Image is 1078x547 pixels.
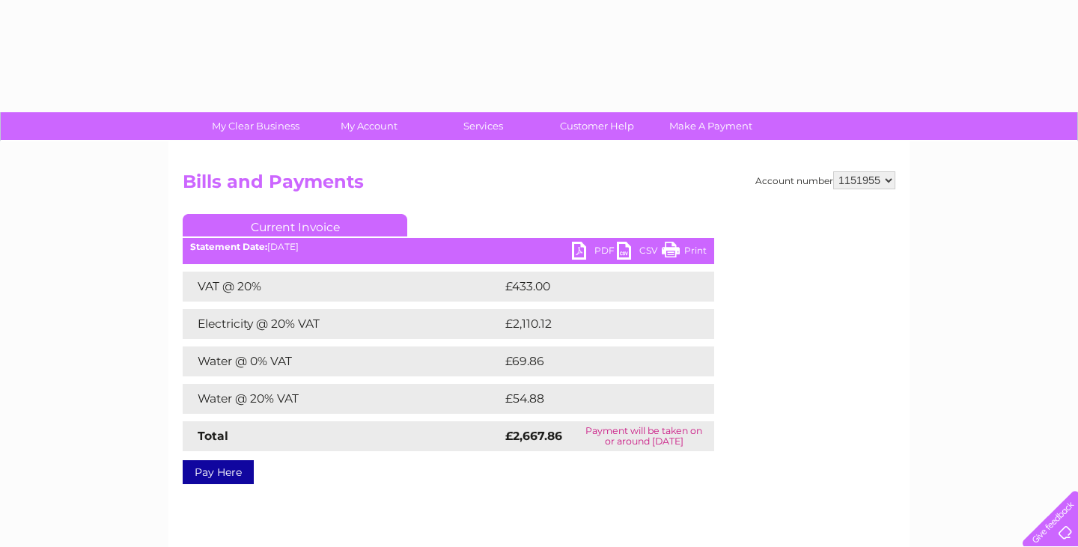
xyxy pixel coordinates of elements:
[308,112,431,140] a: My Account
[183,384,502,414] td: Water @ 20% VAT
[505,429,562,443] strong: £2,667.86
[194,112,317,140] a: My Clear Business
[190,241,267,252] b: Statement Date:
[183,346,502,376] td: Water @ 0% VAT
[755,171,895,189] div: Account number
[183,272,502,302] td: VAT @ 20%
[183,171,895,200] h2: Bills and Payments
[183,460,254,484] a: Pay Here
[572,242,617,263] a: PDF
[502,309,688,339] td: £2,110.12
[502,272,688,302] td: £433.00
[574,421,714,451] td: Payment will be taken on or around [DATE]
[421,112,545,140] a: Services
[183,214,407,236] a: Current Invoice
[535,112,659,140] a: Customer Help
[502,346,685,376] td: £69.86
[198,429,228,443] strong: Total
[617,242,662,263] a: CSV
[662,242,707,263] a: Print
[183,242,714,252] div: [DATE]
[502,384,685,414] td: £54.88
[649,112,773,140] a: Make A Payment
[183,309,502,339] td: Electricity @ 20% VAT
